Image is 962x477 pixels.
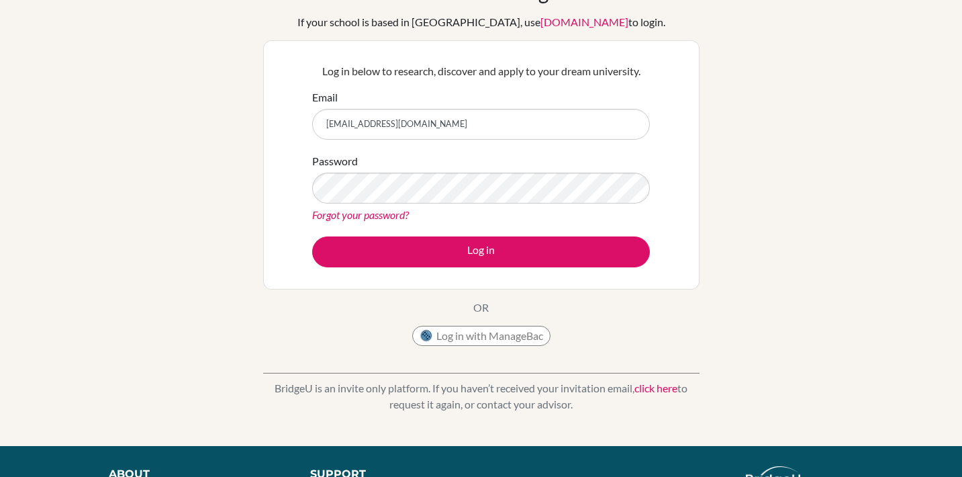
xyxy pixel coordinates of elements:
[312,89,338,105] label: Email
[263,380,700,413] p: BridgeU is an invite only platform. If you haven’t received your invitation email, to request it ...
[412,326,550,346] button: Log in with ManageBac
[312,208,409,221] a: Forgot your password?
[312,153,358,169] label: Password
[312,236,650,267] button: Log in
[297,14,665,30] div: If your school is based in [GEOGRAPHIC_DATA], use to login.
[540,15,628,28] a: [DOMAIN_NAME]
[634,382,677,394] a: click here
[473,300,489,316] p: OR
[312,63,650,79] p: Log in below to research, discover and apply to your dream university.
